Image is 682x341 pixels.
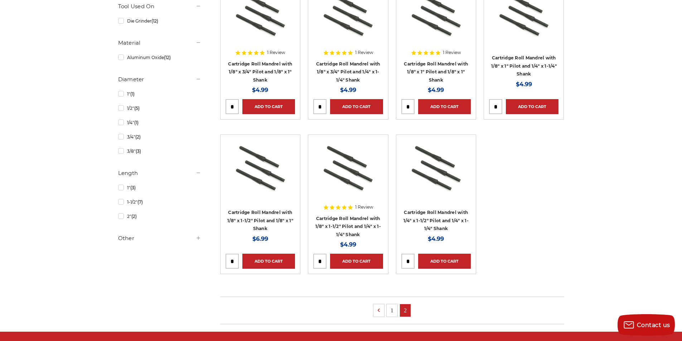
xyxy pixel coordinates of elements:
[118,210,201,223] a: 2"
[637,322,670,328] span: Contact us
[118,169,201,177] h5: Length
[118,51,201,64] a: Aluminum Oxide
[242,99,295,114] a: Add to Cart
[118,75,201,84] h5: Diameter
[130,185,136,190] span: (3)
[118,39,201,47] h5: Material
[227,210,293,231] a: Cartridge Roll Mandrel with 1/8" x 1-1/2" Pilot and 1/8" x 1" Shank
[118,145,201,157] a: 3/8"
[118,196,201,208] a: 1-1/2"
[118,15,201,27] a: Die Grinder
[118,181,201,194] a: 1"
[516,81,532,88] span: $4.99
[135,134,141,140] span: (2)
[387,304,397,317] a: 1
[400,304,411,317] a: 2
[118,116,201,129] a: 1/4"
[319,140,377,197] img: Cartridge rolls mandrel
[407,140,465,197] img: Cartridge rolls mandrel
[118,102,201,115] a: 1/2"
[403,210,469,231] a: Cartridge Roll Mandrel with 1/4" x 1-1/2" Pilot and 1/4" x 1-1/4" Shank
[252,87,268,93] span: $4.99
[136,148,141,154] span: (3)
[404,61,468,83] a: Cartridge Roll Mandrel with 1/8" x 1" Pilot and 1/8" x 1" Shank
[134,120,139,125] span: (1)
[330,99,383,114] a: Add to Cart
[131,214,137,219] span: (2)
[418,99,471,114] a: Add to Cart
[130,91,135,97] span: (1)
[428,235,444,242] span: $4.99
[401,140,471,209] a: Cartridge rolls mandrel
[151,18,158,24] span: (12)
[118,131,201,143] a: 3/4"
[418,254,471,269] a: Add to Cart
[118,2,201,11] h5: Tool Used On
[118,88,201,100] a: 1"
[506,99,558,114] a: Add to Cart
[340,87,356,93] span: $4.99
[252,235,268,242] span: $6.99
[137,199,143,205] span: (7)
[428,87,444,93] span: $4.99
[242,254,295,269] a: Add to Cart
[491,55,557,77] a: Cartridge Roll Mandrel with 1/8" x 1" Pilot and 1/4" x 1-1/4" Shank
[228,61,292,83] a: Cartridge Roll Mandrel with 1/8" x 3/4" Pilot and 1/8" x 1" Shank
[313,140,383,209] a: Cartridge rolls mandrel
[618,314,675,336] button: Contact us
[232,140,289,197] img: Cartridge rolls mandrel
[315,216,381,237] a: Cartridge Roll Mandrel with 1/8" x 1-1/2" Pilot and 1/4" x 1-1/4" Shank
[330,254,383,269] a: Add to Cart
[316,61,380,83] a: Cartridge Roll Mandrel with 1/8" x 3/4" Pilot and 1/4" x 1-1/4" Shank
[226,140,295,209] a: Cartridge rolls mandrel
[340,241,356,248] span: $4.99
[118,234,201,243] h5: Other
[134,106,140,111] span: (5)
[164,55,171,60] span: (12)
